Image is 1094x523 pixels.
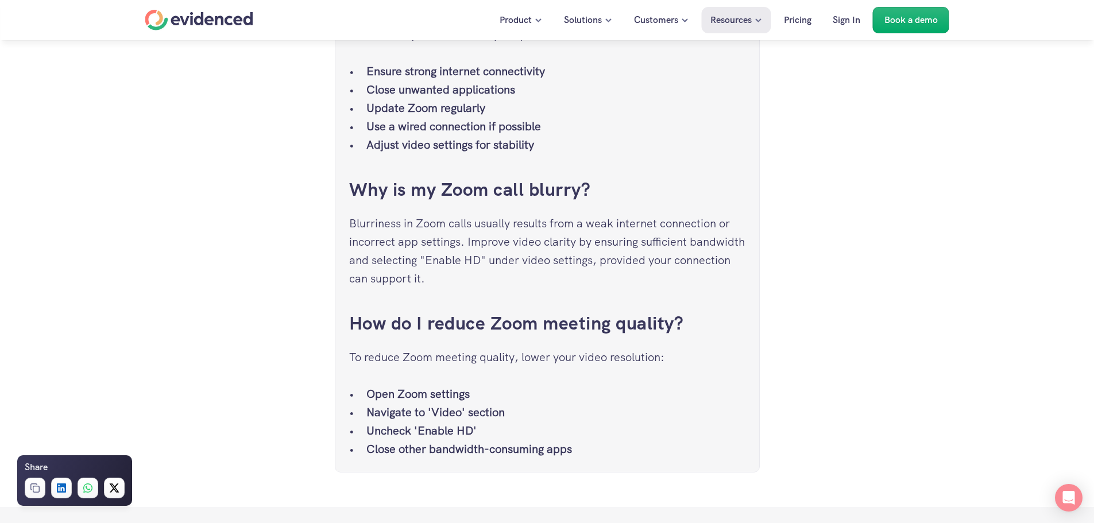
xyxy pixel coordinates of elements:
[873,7,949,33] a: Book a demo
[824,7,869,33] a: Sign In
[349,214,745,288] p: Blurriness in Zoom calls usually results from a weak internet connection or incorrect app setting...
[349,311,684,335] a: How do I reduce Zoom meeting quality?
[564,13,602,28] p: Solutions
[710,13,752,28] p: Resources
[366,100,485,115] strong: Update Zoom regularly
[366,405,505,420] strong: Navigate to 'Video' section
[775,7,820,33] a: Pricing
[349,348,745,366] p: To reduce Zoom meeting quality, lower your video resolution:
[366,137,534,152] strong: Adjust video settings for stability
[366,386,470,401] strong: Open Zoom settings
[366,441,572,456] strong: Close other bandwidth-consuming apps
[349,177,591,202] a: Why is my Zoom call blurry?
[634,13,678,28] p: Customers
[833,13,860,28] p: Sign In
[145,10,253,30] a: Home
[884,13,938,28] p: Book a demo
[366,119,541,134] strong: Use a wired connection if possible
[366,423,477,438] strong: Uncheck 'Enable HD'
[25,460,48,475] h6: Share
[366,82,515,97] strong: Close unwanted applications
[784,13,811,28] p: Pricing
[500,13,532,28] p: Product
[1055,484,1083,512] div: Open Intercom Messenger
